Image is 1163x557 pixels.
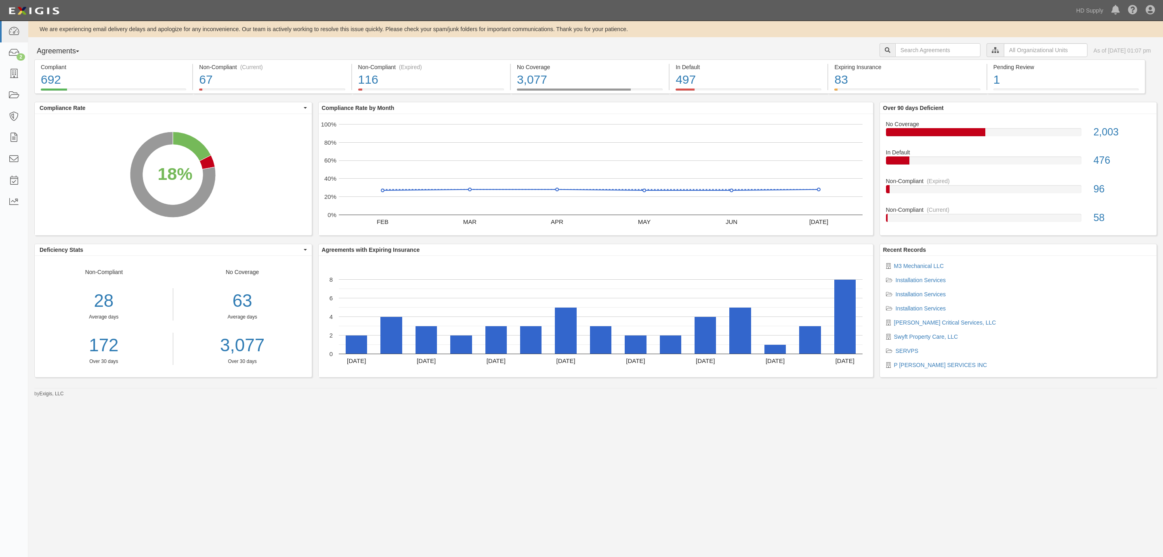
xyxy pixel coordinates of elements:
[41,71,186,89] div: 692
[880,120,1157,128] div: No Coverage
[676,63,821,71] div: In Default
[993,63,1139,71] div: Pending Review
[6,4,62,18] img: logo-5460c22ac91f19d4615b14bd174203de0afe785f0fc80cf4dbbc73dc1793850b.png
[894,319,996,326] a: [PERSON_NAME] Critical Services, LLC
[486,357,505,364] text: [DATE]
[1094,46,1151,55] div: As of [DATE] 01:07 pm
[1072,2,1107,19] a: HD Supply
[993,71,1139,89] div: 1
[319,256,873,377] svg: A chart.
[896,291,946,297] a: Installation Services
[1087,182,1157,196] div: 96
[896,277,946,283] a: Installation Services
[35,333,173,358] a: 172
[809,218,828,225] text: [DATE]
[886,120,1151,149] a: No Coverage2,003
[40,246,302,254] span: Deficiency Stats
[28,25,1163,33] div: We are experiencing email delivery delays and apologize for any inconvenience. Our team is active...
[173,268,312,365] div: No Coverage
[35,288,173,314] div: 28
[987,89,1145,95] a: Pending Review1
[35,114,311,235] svg: A chart.
[321,120,336,127] text: 100%
[324,175,336,182] text: 40%
[927,206,949,214] div: (Current)
[329,294,332,301] text: 6
[828,89,986,95] a: Expiring Insurance83
[327,211,336,218] text: 0%
[725,218,737,225] text: JUN
[35,358,173,365] div: Over 30 days
[886,206,1151,228] a: Non-Compliant(Current)58
[765,357,784,364] text: [DATE]
[358,71,504,89] div: 116
[834,63,980,71] div: Expiring Insurance
[179,358,306,365] div: Over 30 days
[883,247,926,253] b: Recent Records
[35,268,173,365] div: Non-Compliant
[896,348,919,354] a: SERVPS
[17,53,25,61] div: 2
[894,333,958,340] a: Swyft Property Care, LLC
[324,139,336,146] text: 80%
[880,177,1157,185] div: Non-Compliant
[517,71,663,89] div: 3,077
[1087,125,1157,139] div: 2,003
[34,390,64,397] small: by
[199,63,345,71] div: Non-Compliant (Current)
[329,276,332,283] text: 8
[1128,6,1138,15] i: Help Center - Complianz
[1087,211,1157,225] div: 58
[193,89,351,95] a: Non-Compliant(Current)67
[511,89,669,95] a: No Coverage3,077
[40,104,302,112] span: Compliance Rate
[347,357,366,364] text: [DATE]
[551,218,563,225] text: APR
[157,162,192,187] div: 18%
[352,89,510,95] a: Non-Compliant(Expired)116
[358,63,504,71] div: Non-Compliant (Expired)
[324,193,336,200] text: 20%
[329,350,332,357] text: 0
[35,314,173,321] div: Average days
[324,157,336,164] text: 60%
[40,391,64,397] a: Exigis, LLC
[880,206,1157,214] div: Non-Compliant
[34,89,192,95] a: Compliant692
[199,71,345,89] div: 67
[517,63,663,71] div: No Coverage
[894,263,944,269] a: M3 Mechanical LLC
[463,218,477,225] text: MAR
[35,102,312,114] button: Compliance Rate
[179,333,306,358] a: 3,077
[322,105,395,111] b: Compliance Rate by Month
[329,331,332,338] text: 2
[319,114,873,235] div: A chart.
[927,177,950,185] div: (Expired)
[35,244,312,255] button: Deficiency Stats
[676,71,821,89] div: 497
[1004,43,1087,57] input: All Organizational Units
[329,313,332,320] text: 4
[376,218,388,225] text: FEB
[834,71,980,89] div: 83
[894,362,987,368] a: P [PERSON_NAME] SERVICES INC
[626,357,645,364] text: [DATE]
[399,63,422,71] div: (Expired)
[41,63,186,71] div: Compliant
[34,43,95,59] button: Agreements
[835,357,854,364] text: [DATE]
[880,148,1157,156] div: In Default
[886,148,1151,177] a: In Default476
[1087,153,1157,168] div: 476
[883,105,944,111] b: Over 90 days Deficient
[670,89,827,95] a: In Default497
[895,43,980,57] input: Search Agreements
[638,218,650,225] text: MAY
[179,288,306,314] div: 63
[696,357,715,364] text: [DATE]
